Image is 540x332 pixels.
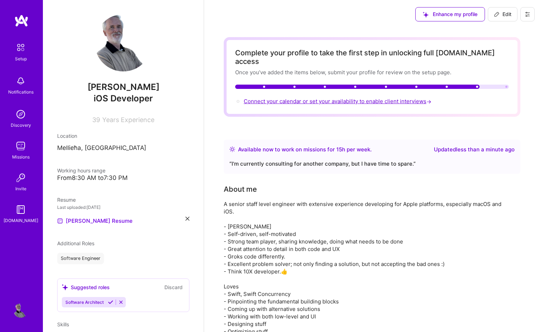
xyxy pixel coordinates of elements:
div: Notifications [8,88,34,96]
img: Invite [14,171,28,185]
div: Last uploaded: [DATE] [57,203,189,211]
img: discovery [14,107,28,121]
div: Invite [15,185,26,192]
button: Edit [488,7,517,21]
i: icon Close [185,217,189,221]
span: Enhance my profile [423,11,477,18]
div: Setup [15,55,27,62]
div: “ I'm currently consulting for another company, but I have time to spare. ” [229,160,515,168]
span: 15 [336,146,342,153]
div: Discovery [11,121,31,129]
span: Skills [57,321,69,327]
i: icon SuggestedTeams [423,12,428,17]
button: Enhance my profile [415,7,485,21]
i: icon SuggestedTeams [62,284,68,290]
div: Once you’ve added the items below, submit your profile for review on the setup page. [235,69,509,76]
p: Mellieħa, [GEOGRAPHIC_DATA] [57,144,189,152]
i: Accept [108,300,113,305]
div: Location [57,132,189,140]
a: [PERSON_NAME] Resume [57,217,133,225]
button: Discard [162,283,185,291]
img: Availability [229,146,235,152]
div: Complete your profile to take the first step in unlocking full [DOMAIN_NAME] access [235,49,509,66]
img: teamwork [14,139,28,153]
div: Available now to work on missions for h per week . [238,145,372,154]
img: User Avatar [95,14,152,71]
span: Edit [494,11,511,18]
div: null [488,7,517,21]
div: Updated less than a minute ago [434,145,515,154]
img: User Avatar [14,303,28,318]
img: logo [14,14,29,27]
img: guide book [14,202,28,217]
span: → [426,98,431,105]
span: Working hours range [57,167,105,173]
span: Software Architect [65,300,104,305]
span: Resume [57,197,76,203]
a: User Avatar [12,303,30,318]
span: Years Experience [102,116,154,124]
div: Tell us a little about yourself [224,184,257,195]
img: bell [14,74,28,88]
span: iOS Developer [94,93,153,104]
img: setup [13,40,28,55]
span: Additional Roles [57,240,94,246]
span: [PERSON_NAME] [57,82,189,92]
i: Reject [118,300,124,305]
span: 39 [92,116,100,124]
div: [DOMAIN_NAME] [4,217,38,224]
div: From 8:30 AM to 7:30 PM [57,174,189,182]
div: Software Engineer [57,253,104,264]
span: Connect your calendar or set your availability to enable client interviews [244,98,433,105]
div: Suggested roles [62,283,110,291]
img: Resume [57,218,63,224]
div: About me [224,184,257,195]
div: Missions [12,153,30,161]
